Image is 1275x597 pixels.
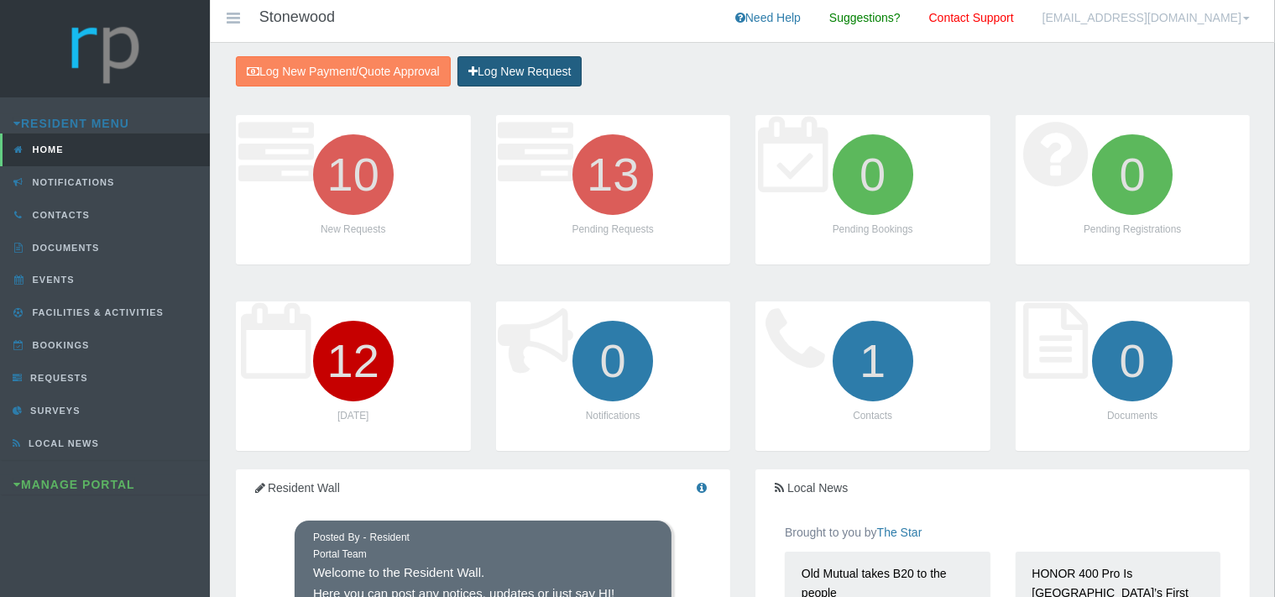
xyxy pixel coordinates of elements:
[29,210,90,220] span: Contacts
[496,115,731,264] a: 13 Pending Requests
[236,56,451,87] a: Log New Payment/Quote Approval
[29,307,164,317] span: Facilities & Activities
[826,314,920,408] i: 1
[26,406,80,416] span: Surveys
[877,526,922,539] a: The Star
[496,301,731,450] a: 0 Notifications
[29,144,64,154] span: Home
[513,222,714,238] p: Pending Requests
[566,128,660,222] i: 13
[253,408,454,424] p: [DATE]
[772,222,974,238] p: Pending Bookings
[236,115,471,264] a: 10 New Requests
[1016,301,1251,450] a: 0 Documents
[1032,408,1234,424] p: Documents
[29,177,115,187] span: Notifications
[306,314,400,408] i: 12
[29,243,100,253] span: Documents
[1085,314,1179,408] i: 0
[26,373,88,383] span: Requests
[755,115,990,264] a: 0 Pending Bookings
[1016,115,1251,264] a: 0 Pending Registrations
[772,482,1233,495] h5: Local News
[566,314,660,408] i: 0
[826,128,920,222] i: 0
[772,408,974,424] p: Contacts
[13,117,129,130] a: Resident Menu
[29,275,75,285] span: Events
[785,523,1220,542] p: Brought to you by
[13,478,135,491] a: Manage Portal
[513,408,714,424] p: Notifications
[755,301,990,450] a: 1 Contacts
[29,340,90,350] span: Bookings
[1032,222,1234,238] p: Pending Registrations
[1085,128,1179,222] i: 0
[313,530,410,563] div: Posted By - Resident Portal Team
[306,128,400,222] i: 10
[457,56,582,87] a: Log New Request
[24,438,99,448] span: Local News
[253,482,713,495] h5: Resident Wall
[253,222,454,238] p: New Requests
[259,9,335,26] h4: Stonewood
